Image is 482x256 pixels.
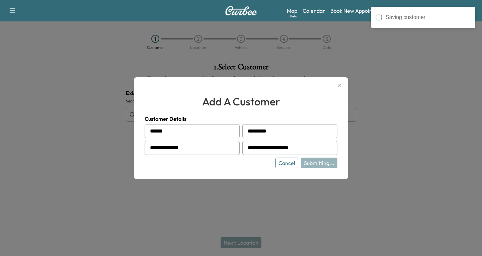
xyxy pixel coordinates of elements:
[287,7,297,15] a: MapBeta
[303,7,325,15] a: Calendar
[386,13,471,21] div: Saving customer
[275,158,298,168] button: Cancel
[145,93,337,109] h2: add a customer
[330,7,387,15] a: Book New Appointment
[225,6,257,15] img: Curbee Logo
[290,14,297,19] div: Beta
[145,115,337,123] h4: Customer Details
